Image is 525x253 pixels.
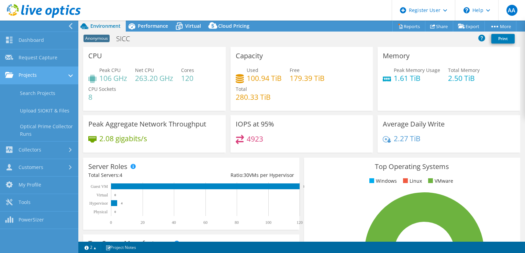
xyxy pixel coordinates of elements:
span: 4 [120,172,122,178]
h4: 1.61 TiB [394,74,440,82]
a: Export [453,21,485,32]
span: Peak CPU [99,67,121,73]
text: 20 [141,220,145,225]
div: Total Servers: [88,171,191,179]
a: Reports [392,21,425,32]
h3: Memory [383,52,410,60]
h4: 2.08 gigabits/s [99,135,147,142]
h3: Server Roles [88,163,127,170]
li: Linux [401,177,422,185]
span: Used [247,67,258,73]
h3: Top Server Manufacturers [88,240,171,247]
h4: 4923 [247,135,263,143]
span: Net CPU [135,67,154,73]
h4: 179.39 TiB [290,74,325,82]
h3: Average Daily Write [383,120,445,128]
li: VMware [426,177,453,185]
span: 30 [244,172,249,178]
span: Free [290,67,300,73]
div: Ratio: VMs per Hypervisor [191,171,294,179]
span: Peak Memory Usage [394,67,440,73]
h4: 120 [181,74,194,82]
span: Virtual [185,23,201,29]
h4: 280.33 TiB [236,93,271,101]
a: Project Notes [101,243,141,252]
text: 80 [235,220,239,225]
span: Performance [138,23,168,29]
text: Guest VM [91,184,108,189]
span: AA [506,5,517,16]
text: 0 [114,193,116,197]
h4: 2.50 TiB [448,74,480,82]
span: Cloud Pricing [218,23,249,29]
span: Total Memory [448,67,480,73]
span: Total [236,86,247,92]
h3: Capacity [236,52,263,60]
h4: 8 [88,93,116,101]
text: Virtual [97,193,108,197]
text: 40 [172,220,176,225]
text: 4 [121,202,123,205]
text: 0 [114,210,116,214]
h1: SICC [113,35,141,43]
li: Windows [368,177,397,185]
h4: 2.27 TiB [394,135,421,142]
span: CPU Sockets [88,86,116,92]
text: 60 [203,220,208,225]
span: Cores [181,67,194,73]
h4: 100.94 TiB [247,74,282,82]
text: 120 [297,220,303,225]
h4: 106 GHz [99,74,127,82]
text: 100 [265,220,271,225]
h4: 263.20 GHz [135,74,173,82]
text: 0 [110,220,112,225]
h3: Top Operating Systems [309,163,515,170]
svg: \n [463,7,470,13]
a: Share [425,21,453,32]
a: 2 [80,243,101,252]
a: Print [491,34,515,44]
h3: Peak Aggregate Network Throughput [88,120,206,128]
text: Hypervisor [89,201,108,206]
text: Physical [93,209,108,214]
span: Anonymous [83,35,110,42]
h3: IOPS at 95% [236,120,274,128]
a: More [484,21,516,32]
span: Environment [90,23,121,29]
h3: CPU [88,52,102,60]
